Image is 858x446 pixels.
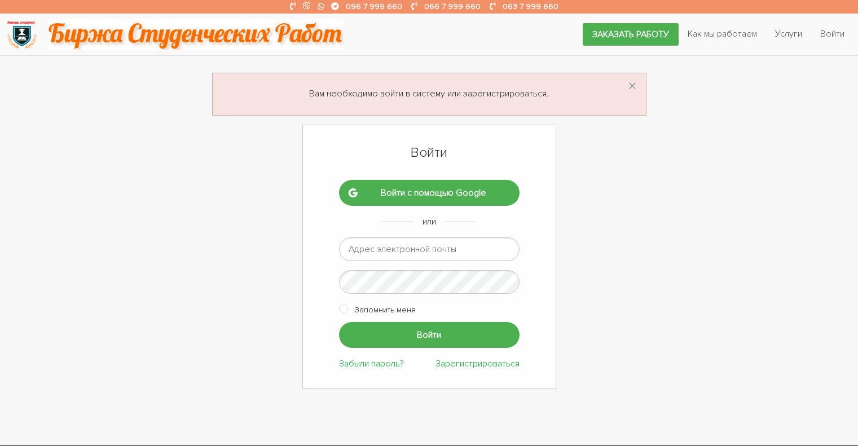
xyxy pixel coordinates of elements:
a: Войти с помощью Google [339,180,520,206]
a: Как мы работаем [679,23,766,45]
a: 066 7 999 660 [424,2,481,11]
a: Заказать работу [583,23,679,46]
span: Войти с помощью Google [357,188,510,198]
span: × [628,76,637,98]
a: Забыли пароль? [339,358,404,369]
input: Войти [339,322,520,347]
a: 096 7 999 660 [346,2,402,11]
span: или [423,216,436,227]
a: Услуги [766,23,811,45]
h1: Войти [339,143,520,162]
label: Запомнить меня [355,303,416,317]
a: 063 7 999 660 [503,2,558,11]
img: motto-2ce64da2796df845c65ce8f9480b9c9d679903764b3ca6da4b6de107518df0fe.gif [47,19,344,50]
a: Войти [811,23,853,45]
input: Адрес электронной почты [339,237,520,261]
button: Dismiss alert [628,78,637,96]
p: Вам необходимо войти в систему или зарегистрироваться. [226,87,632,101]
a: Зарегистрироваться [435,358,520,369]
img: logo-135dea9cf721667cc4ddb0c1795e3ba8b7f362e3d0c04e2cc90b931989920324.png [6,19,37,50]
